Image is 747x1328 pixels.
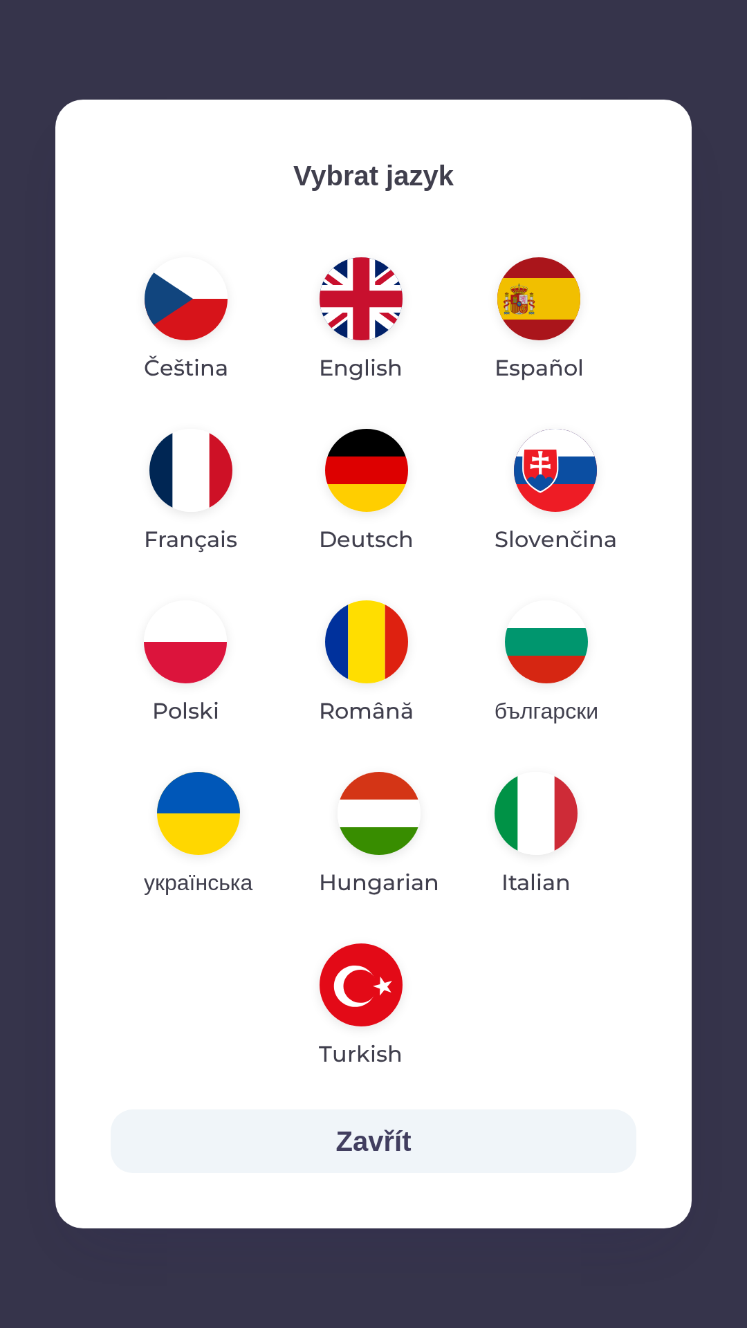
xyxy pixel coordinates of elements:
[319,1037,403,1071] p: Turkish
[286,246,436,396] button: English
[461,589,631,739] button: български
[319,351,403,385] p: English
[501,866,571,899] p: Italian
[111,246,261,396] button: Čeština
[497,257,580,340] img: es flag
[319,523,414,556] p: Deutsch
[149,429,232,512] img: fr flag
[286,932,436,1082] button: Turkish
[319,694,414,728] p: Română
[461,761,611,910] button: Italian
[495,772,578,855] img: it flag
[111,155,636,196] p: Vybrat jazyk
[319,866,439,899] p: Hungarian
[325,600,408,683] img: ro flag
[495,523,617,556] p: Slovenčina
[144,600,227,683] img: pl flag
[286,589,447,739] button: Română
[286,761,472,910] button: Hungarian
[514,429,597,512] img: sk flag
[505,600,588,683] img: bg flag
[144,866,252,899] p: українська
[111,589,260,739] button: Polski
[111,1109,636,1173] button: Zavřít
[111,418,270,567] button: Français
[145,257,228,340] img: cs flag
[320,257,403,340] img: en flag
[495,694,598,728] p: български
[152,694,219,728] p: Polski
[111,761,286,910] button: українська
[461,246,617,396] button: Español
[325,429,408,512] img: de flag
[461,418,650,567] button: Slovenčina
[320,943,403,1026] img: tr flag
[495,351,584,385] p: Español
[286,418,447,567] button: Deutsch
[144,351,228,385] p: Čeština
[144,523,237,556] p: Français
[157,772,240,855] img: uk flag
[338,772,421,855] img: hu flag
